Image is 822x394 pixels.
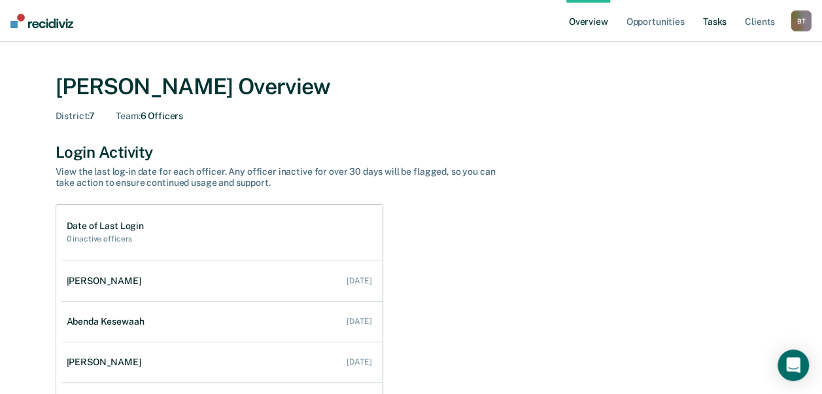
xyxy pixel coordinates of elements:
div: [DATE] [347,357,371,367]
div: Abenda Kesewaah [67,316,150,327]
div: B T [791,10,812,31]
div: [PERSON_NAME] [67,276,146,287]
button: BT [791,10,812,31]
span: Team : [116,111,140,121]
h2: 0 inactive officers [67,234,144,243]
a: Abenda Kesewaah [DATE] [61,303,383,340]
a: [PERSON_NAME] [DATE] [61,344,383,381]
div: [DATE] [347,317,371,326]
div: [PERSON_NAME] Overview [56,73,767,100]
div: Open Intercom Messenger [778,349,809,381]
span: District : [56,111,90,121]
h1: Date of Last Login [67,221,144,232]
div: Login Activity [56,143,767,162]
a: [PERSON_NAME] [DATE] [61,262,383,300]
div: [PERSON_NAME] [67,357,146,368]
div: 6 Officers [116,111,183,122]
img: Recidiviz [10,14,73,28]
div: [DATE] [347,276,371,285]
div: 7 [56,111,95,122]
div: View the last log-in date for each officer. Any officer inactive for over 30 days will be flagged... [56,166,513,188]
